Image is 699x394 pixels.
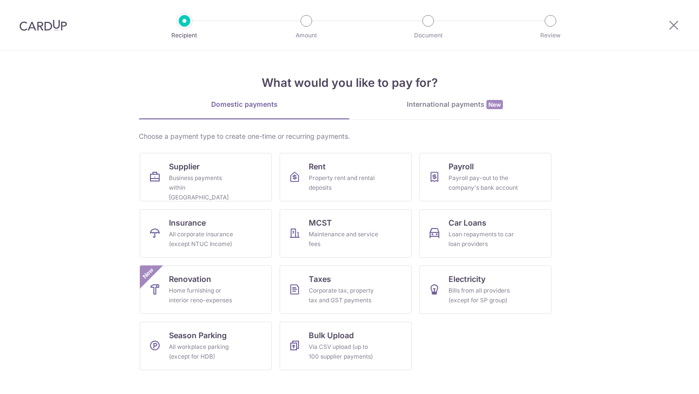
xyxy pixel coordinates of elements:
[419,209,551,258] a: Car LoansLoan repayments to car loan providers
[169,273,211,285] span: Renovation
[449,217,486,229] span: Car Loans
[169,230,239,249] div: All corporate insurance (except NTUC Income)
[349,99,560,110] div: International payments
[169,161,200,172] span: Supplier
[309,217,332,229] span: MCST
[19,19,67,31] img: CardUp
[149,31,220,40] p: Recipient
[169,342,239,361] div: All workplace parking (except for HDB)
[309,273,331,285] span: Taxes
[139,131,560,141] div: Choose a payment type to create one-time or recurring payments.
[449,161,474,172] span: Payroll
[140,322,272,370] a: Season ParkingAll workplace parking (except for HDB)
[419,153,551,201] a: PayrollPayroll pay-out to the company's bank account
[169,217,206,229] span: Insurance
[140,265,272,314] a: RenovationHome furnishing or interior reno-expensesNew
[139,74,560,92] h4: What would you like to pay for?
[270,31,342,40] p: Amount
[449,273,485,285] span: Electricity
[169,173,239,202] div: Business payments within [GEOGRAPHIC_DATA]
[449,230,518,249] div: Loan repayments to car loan providers
[449,173,518,193] div: Payroll pay-out to the company's bank account
[169,286,239,305] div: Home furnishing or interior reno-expenses
[280,209,412,258] a: MCSTMaintenance and service fees
[449,286,518,305] div: Bills from all providers (except for SP group)
[280,153,412,201] a: RentProperty rent and rental deposits
[309,161,326,172] span: Rent
[419,265,551,314] a: ElectricityBills from all providers (except for SP group)
[140,209,272,258] a: InsuranceAll corporate insurance (except NTUC Income)
[309,230,379,249] div: Maintenance and service fees
[139,99,349,109] div: Domestic payments
[169,329,227,341] span: Season Parking
[309,173,379,193] div: Property rent and rental deposits
[309,342,379,361] div: Via CSV upload (up to 100 supplier payments)
[140,153,272,201] a: SupplierBusiness payments within [GEOGRAPHIC_DATA]
[280,265,412,314] a: TaxesCorporate tax, property tax and GST payments
[280,322,412,370] a: Bulk UploadVia CSV upload (up to 100 supplier payments)
[140,265,156,281] span: New
[309,329,354,341] span: Bulk Upload
[486,100,503,109] span: New
[392,31,464,40] p: Document
[309,286,379,305] div: Corporate tax, property tax and GST payments
[515,31,586,40] p: Review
